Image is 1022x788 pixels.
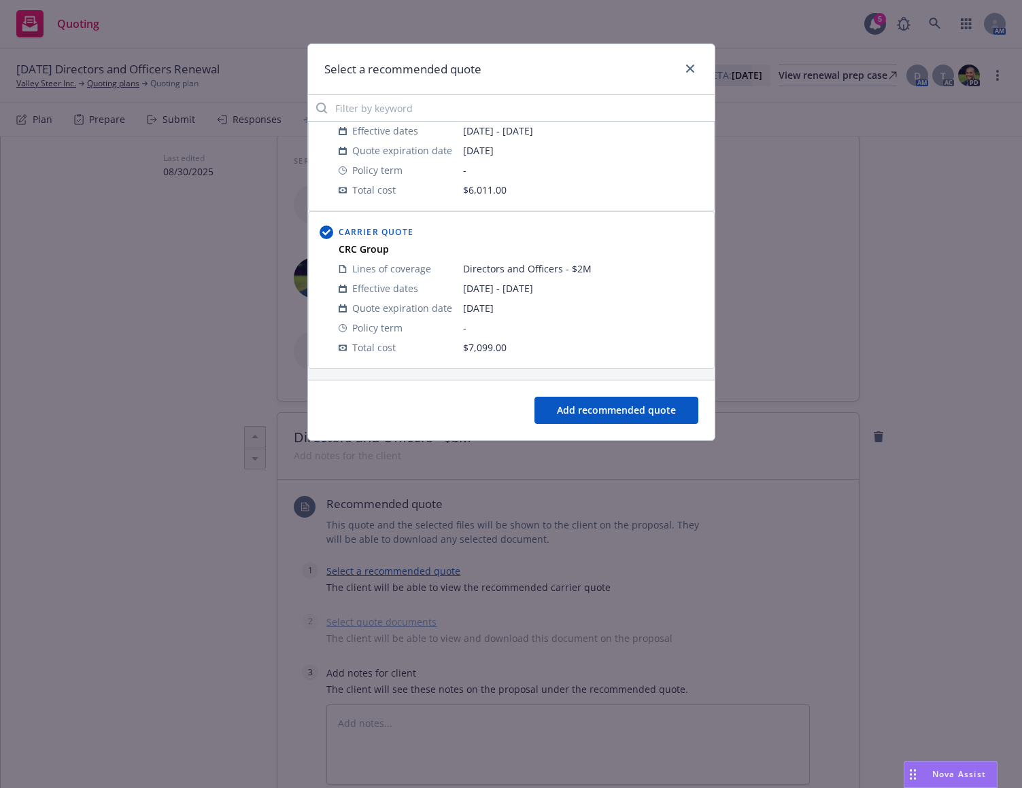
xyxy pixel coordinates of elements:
span: Quote expiration date [352,143,452,158]
span: Policy term [352,163,403,177]
button: Add recommended quote [534,397,698,424]
span: Effective dates [352,124,418,138]
span: [DATE] - [DATE] [463,124,703,138]
span: - [463,321,703,335]
span: Nova Assist [932,768,986,780]
a: close [682,60,698,77]
span: Total cost [352,183,396,197]
span: $7,099.00 [463,341,507,354]
span: Directors and Officers - $2M [463,262,703,276]
input: Filter by keyword [308,94,715,122]
span: [DATE] - [DATE] [463,281,703,295]
button: Nova Assist [904,761,998,788]
span: [DATE] [463,301,703,315]
span: - [463,163,703,177]
h1: Select a recommended quote [324,60,481,78]
div: Drag to move [904,762,921,787]
span: Lines of coverage [352,262,431,276]
span: Effective dates [352,281,418,295]
span: Policy term [352,321,403,335]
span: Total cost [352,340,396,355]
strong: CRC Group [339,243,389,255]
span: [DATE] [463,143,703,158]
span: Quote expiration date [352,301,452,315]
span: Carrier Quote [339,226,414,238]
span: $6,011.00 [463,183,507,196]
